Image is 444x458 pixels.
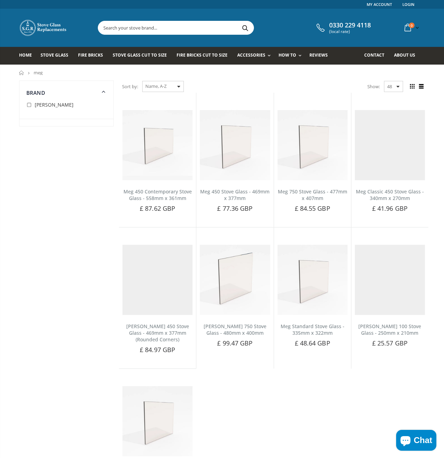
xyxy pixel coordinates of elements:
inbox-online-store-chat: Shopify online store chat [394,430,438,452]
img: Meg Standard Stove Glass [277,245,348,315]
span: Brand [26,89,45,96]
span: Fire Bricks Cut To Size [177,52,228,58]
a: Meg 450 Stove Glass - 469mm x 377mm [200,188,270,201]
span: Reviews [309,52,328,58]
img: Stove Glass Replacement [19,19,68,36]
span: (local rate) [329,29,371,34]
a: 0330 229 4118 (local rate) [315,22,371,34]
span: £ 77.36 GBP [217,204,253,213]
span: Fire Bricks [78,52,103,58]
span: £ 99.47 GBP [217,339,253,347]
span: About us [394,52,415,58]
a: Home [19,47,37,65]
span: £ 87.62 GBP [140,204,175,213]
a: [PERSON_NAME] 750 Stove Glass - 480mm x 400mm [204,323,266,336]
span: Accessories [237,52,265,58]
img: Meg 750 Stove Glass [277,110,348,180]
span: List view [417,83,425,90]
span: 0 [409,23,415,28]
a: About us [394,47,420,65]
a: [PERSON_NAME] 450 Stove Glass - 469mm x 377mm (Rounded Corners) [126,323,189,343]
img: Meg Vega 450 Traditional Inset 450 Stove Glass [122,386,193,456]
span: Show: [367,81,380,92]
span: £ 84.97 GBP [140,345,175,354]
a: Meg Standard Stove Glass - 335mm x 322mm [281,323,344,336]
a: How To [279,47,305,65]
a: Accessories [237,47,274,65]
img: Meg 450 Stove Glass [200,110,270,180]
span: £ 84.55 GBP [295,204,330,213]
a: 0 [402,21,420,34]
input: Search your stove brand... [98,21,331,34]
a: [PERSON_NAME] 100 Stove Glass - 250mm x 210mm [358,323,421,336]
a: Fire Bricks [78,47,108,65]
a: Fire Bricks Cut To Size [177,47,233,65]
span: 0330 229 4118 [329,22,371,29]
span: Home [19,52,32,58]
span: Stove Glass Cut To Size [113,52,166,58]
a: Meg 750 Stove Glass - 477mm x 407mm [278,188,347,201]
span: Stove Glass [41,52,68,58]
span: Sort by: [122,81,138,93]
button: Search [237,21,253,34]
a: Meg 450 Contemporary Stove Glass - 558mm x 361mm [123,188,192,201]
span: £ 48.64 GBP [295,339,330,347]
span: Contact [364,52,384,58]
span: £ 41.96 GBP [372,204,408,213]
span: Grid view [408,83,416,90]
a: Home [19,70,24,75]
a: Meg Classic 450 Stove Glass - 340mm x 270mm [356,188,424,201]
span: meg [34,69,43,76]
a: Stove Glass [41,47,74,65]
a: Stove Glass Cut To Size [113,47,172,65]
a: Contact [364,47,390,65]
span: [PERSON_NAME] [35,101,74,108]
img: Meg Sirius 750 stove glass [200,245,270,315]
a: Reviews [309,47,333,65]
span: £ 25.57 GBP [372,339,408,347]
span: How To [279,52,296,58]
img: Meg 450 Contemporary Stove Glass [122,110,193,180]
